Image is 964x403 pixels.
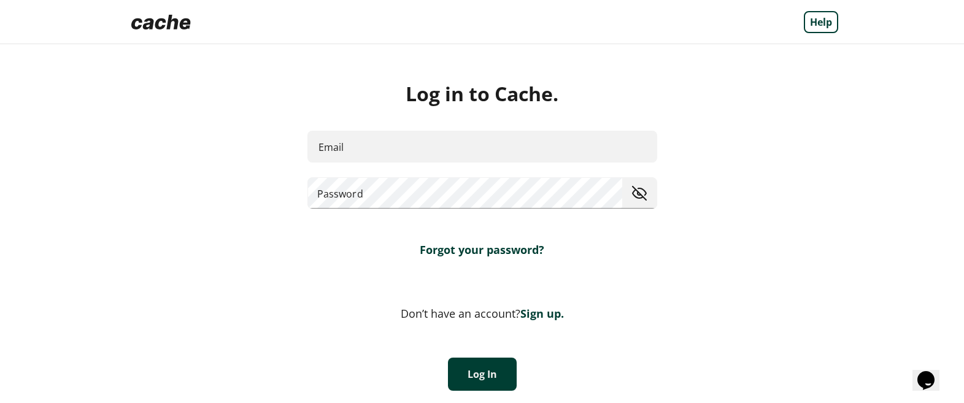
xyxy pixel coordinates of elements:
[126,10,196,34] img: Logo
[448,358,517,391] button: Log In
[804,11,838,33] a: Help
[126,306,838,321] div: Don’t have an account?
[126,82,838,106] div: Log in to Cache.
[520,306,564,321] a: Sign up.
[627,181,652,205] button: toggle password visibility
[912,354,952,391] iframe: chat widget
[420,242,544,257] a: Forgot your password?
